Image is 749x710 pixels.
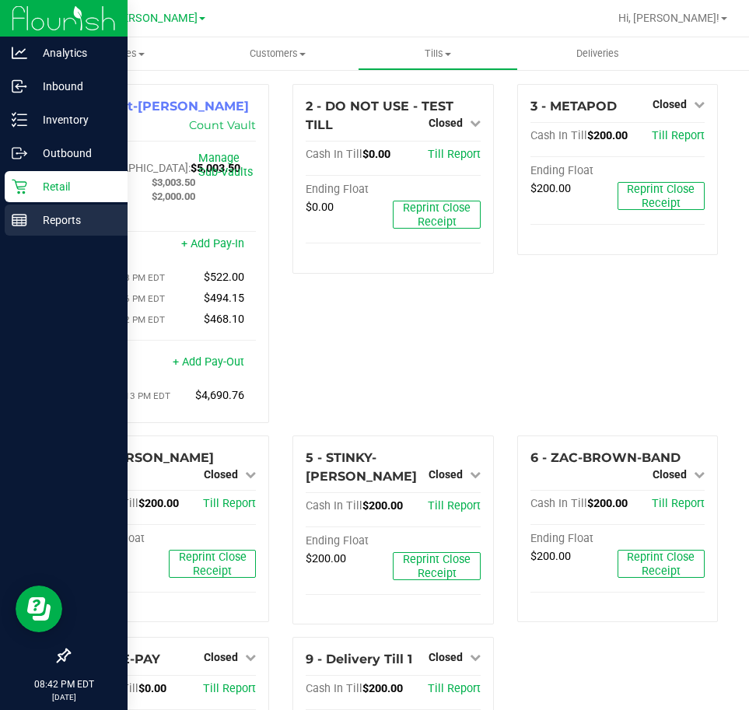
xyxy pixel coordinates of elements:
[653,98,687,110] span: Closed
[652,497,705,510] a: Till Report
[27,211,121,229] p: Reports
[181,237,244,250] a: + Add Pay-In
[618,12,719,24] span: Hi, [PERSON_NAME]!
[7,691,121,703] p: [DATE]
[27,144,121,163] p: Outbound
[306,534,393,548] div: Ending Float
[306,148,362,161] span: Cash In Till
[152,191,195,202] span: $2,000.00
[518,37,678,70] a: Deliveries
[82,450,214,465] span: 4 - [PERSON_NAME]
[428,499,481,512] a: Till Report
[358,37,518,70] a: Tills
[652,129,705,142] a: Till Report
[198,37,358,70] a: Customers
[191,162,240,175] span: $5,003.50
[627,183,695,210] span: Reprint Close Receipt
[393,201,480,229] button: Reprint Close Receipt
[27,177,121,196] p: Retail
[530,129,587,142] span: Cash In Till
[204,271,244,284] span: $522.00
[555,47,640,61] span: Deliveries
[530,182,571,195] span: $200.00
[618,550,705,578] button: Reprint Close Receipt
[429,651,463,663] span: Closed
[179,551,247,578] span: Reprint Close Receipt
[530,550,571,563] span: $200.00
[587,497,628,510] span: $200.00
[530,532,618,546] div: Ending Float
[306,99,453,132] span: 2 - DO NOT USE - TEST TILL
[112,12,198,25] span: [PERSON_NAME]
[530,99,617,114] span: 3 - METAPOD
[306,201,334,214] span: $0.00
[403,201,471,229] span: Reprint Close Receipt
[27,77,121,96] p: Inbound
[306,552,346,565] span: $200.00
[429,468,463,481] span: Closed
[169,550,256,578] button: Reprint Close Receipt
[403,553,471,580] span: Reprint Close Receipt
[203,682,256,695] a: Till Report
[203,497,256,510] a: Till Report
[152,177,195,188] span: $3,003.50
[204,468,238,481] span: Closed
[173,355,244,369] a: + Add Pay-Out
[428,682,481,695] a: Till Report
[306,652,412,666] span: 9 - Delivery Till 1
[204,651,238,663] span: Closed
[198,152,253,179] a: Manage Sub-Vaults
[138,682,166,695] span: $0.00
[12,179,27,194] inline-svg: Retail
[618,182,705,210] button: Reprint Close Receipt
[587,129,628,142] span: $200.00
[82,99,249,114] span: 1 - Vault-[PERSON_NAME]
[204,292,244,305] span: $494.15
[428,148,481,161] a: Till Report
[359,47,517,61] span: Tills
[7,677,121,691] p: 08:42 PM EDT
[198,47,357,61] span: Customers
[653,468,687,481] span: Closed
[530,497,587,510] span: Cash In Till
[306,499,362,512] span: Cash In Till
[204,313,244,326] span: $468.10
[16,586,62,632] iframe: Resource center
[27,110,121,129] p: Inventory
[362,148,390,161] span: $0.00
[530,450,681,465] span: 6 - ZAC-BROWN-BAND
[306,682,362,695] span: Cash In Till
[12,112,27,128] inline-svg: Inventory
[362,682,403,695] span: $200.00
[530,164,618,178] div: Ending Float
[429,117,463,129] span: Closed
[12,45,27,61] inline-svg: Analytics
[189,118,256,132] a: Count Vault
[195,389,244,402] span: $4,690.76
[27,44,121,62] p: Analytics
[306,183,393,197] div: Ending Float
[82,148,191,175] span: Cash In [GEOGRAPHIC_DATA]:
[393,552,480,580] button: Reprint Close Receipt
[138,497,179,510] span: $200.00
[12,212,27,228] inline-svg: Reports
[362,499,403,512] span: $200.00
[627,551,695,578] span: Reprint Close Receipt
[12,145,27,161] inline-svg: Outbound
[12,79,27,94] inline-svg: Inbound
[306,450,417,484] span: 5 - STINKY-[PERSON_NAME]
